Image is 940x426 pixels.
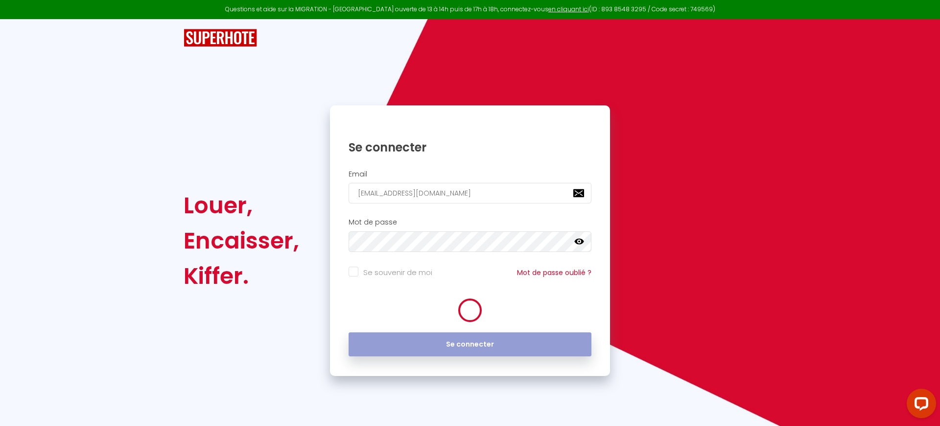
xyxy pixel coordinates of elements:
iframe: LiveChat chat widget [899,385,940,426]
div: Encaisser, [184,223,299,258]
img: SuperHote logo [184,29,257,47]
h2: Email [349,170,591,178]
a: en cliquant ici [548,5,589,13]
a: Mot de passe oublié ? [517,268,591,277]
div: Louer, [184,188,299,223]
input: Ton Email [349,183,591,203]
h1: Se connecter [349,140,591,155]
button: Se connecter [349,332,591,357]
div: Kiffer. [184,258,299,294]
h2: Mot de passe [349,218,591,226]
